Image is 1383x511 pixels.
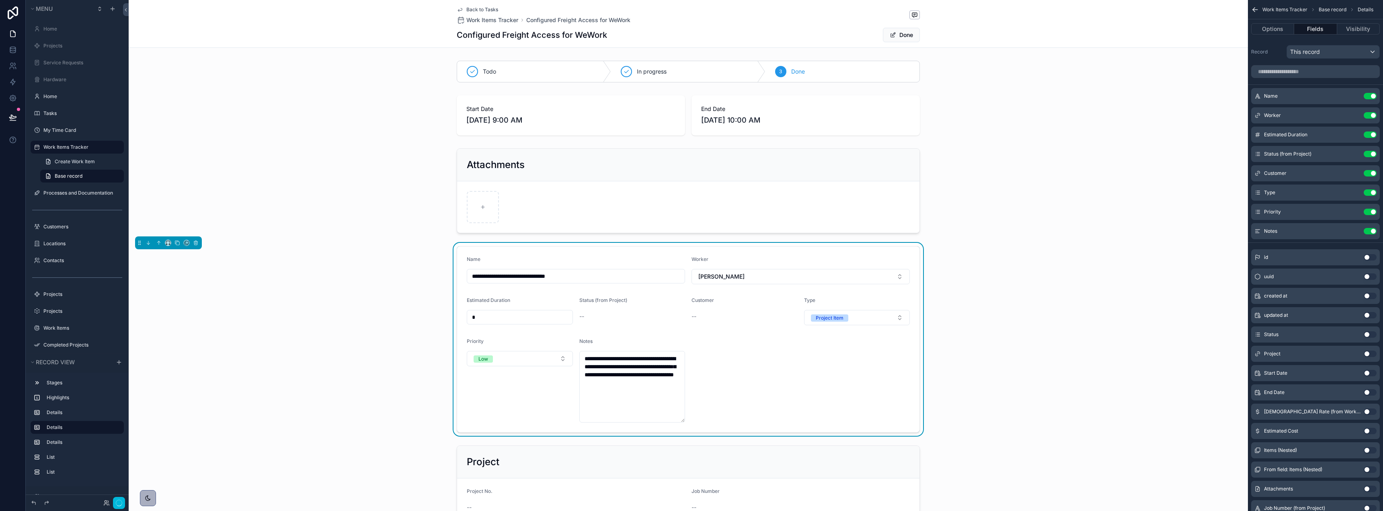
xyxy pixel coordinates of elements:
span: created at [1264,293,1287,299]
span: Start Date [1264,370,1287,376]
span: Record view [36,359,75,365]
span: Name [467,256,480,262]
label: Details [47,424,117,431]
label: Details [47,439,117,445]
span: Estimated Duration [467,297,510,303]
span: This record [1290,48,1320,56]
span: Status (from Project) [1264,151,1311,157]
button: Fields [1294,23,1337,35]
span: Estimated Cost [1264,428,1298,434]
span: Items (Nested) [1264,447,1297,454]
label: Stages [47,380,117,386]
span: Name [1264,93,1278,99]
a: Back to Tasks [457,6,498,13]
span: id [1264,254,1268,261]
span: Work Items Tracker [1262,6,1307,13]
span: Type [1264,189,1275,196]
span: Create Work Item [55,158,95,165]
span: Base record [55,173,82,179]
label: Customers [43,224,119,230]
label: Processes and Documentation [43,190,119,196]
span: Status [1264,331,1278,338]
label: My Time Card [43,127,119,133]
label: Home [43,26,119,32]
label: Tasks [43,110,119,117]
label: Hardware [43,76,119,83]
span: Work Items Tracker [466,16,518,24]
label: Home [43,93,119,100]
label: List [47,469,117,475]
label: Work Items Tracker [43,144,119,150]
button: Visibility [1337,23,1380,35]
span: Status (from Project) [579,297,627,303]
span: updated at [1264,312,1288,318]
button: Select Button [467,351,573,366]
span: Worker [1264,112,1281,119]
h1: Configured Freight Access for WeWork [457,29,607,41]
label: Projects [43,43,119,49]
label: Record [1251,49,1283,55]
button: Done [883,28,920,42]
button: Record view [29,357,111,368]
span: [PERSON_NAME] [698,273,745,281]
label: Projects [43,308,119,314]
span: Notes [579,338,593,344]
span: Attachments [1264,486,1293,492]
span: Priority [467,338,484,344]
span: Customer [1264,170,1287,176]
span: Configured Freight Access for WeWork [526,16,630,24]
span: Customer [691,297,714,303]
a: Create Work Item [40,155,124,168]
span: Details [1358,6,1373,13]
a: Base record [40,170,124,183]
button: Menu [29,3,92,14]
span: Menu [36,5,53,12]
span: Estimated Duration [1264,131,1307,138]
span: Back to Tasks [466,6,498,13]
label: Details [47,409,117,416]
label: Service Requests [43,60,119,66]
label: Contacts [43,257,119,264]
span: End Date [1264,389,1285,396]
a: Work Items Tracker [457,16,518,24]
span: From field: Items (Nested) [1264,466,1322,473]
span: [DEMOGRAPHIC_DATA] Rate (from Worker) [1264,408,1360,415]
label: List [47,454,117,460]
div: scrollable content [26,373,129,486]
span: uuid [1264,273,1274,280]
span: -- [691,312,696,320]
span: Base record [1319,6,1346,13]
span: Worker [691,256,708,262]
label: Projects [43,291,119,298]
label: Highlights [47,394,117,401]
label: Completed Projects [43,342,119,348]
span: -- [579,312,584,320]
label: Work Items [43,325,119,331]
span: Notes [1264,228,1277,234]
span: Type [804,297,815,303]
button: This record [1287,45,1380,59]
label: Locations [43,240,119,247]
div: Project Item [816,314,843,322]
button: Options [1251,23,1294,35]
span: Project [1264,351,1280,357]
button: Select Button [804,310,910,325]
span: Priority [1264,209,1281,215]
div: Low [478,355,488,363]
